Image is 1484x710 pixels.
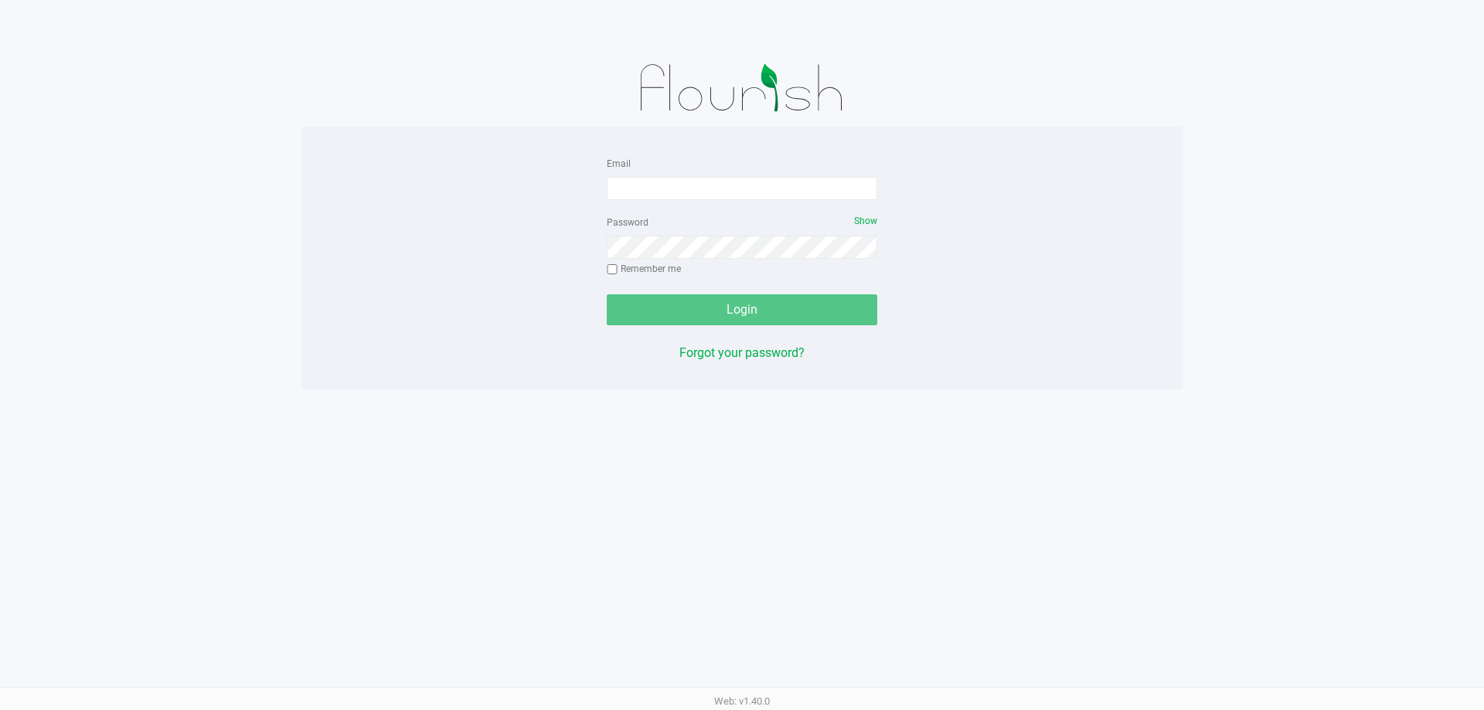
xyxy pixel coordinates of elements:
label: Password [607,216,648,229]
label: Email [607,157,631,171]
span: Web: v1.40.0 [714,695,770,707]
span: Show [854,216,877,226]
label: Remember me [607,262,681,276]
button: Forgot your password? [679,344,805,362]
input: Remember me [607,264,618,275]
